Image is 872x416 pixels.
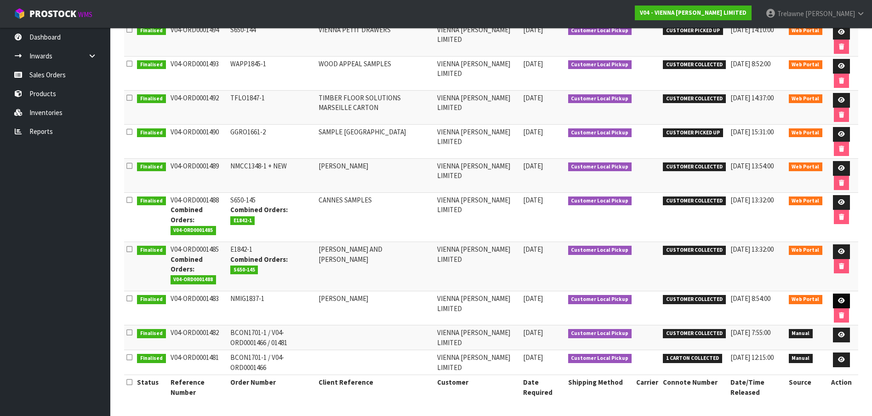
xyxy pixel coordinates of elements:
[168,22,228,57] td: V04-ORD0001494
[825,375,858,399] th: Action
[730,93,774,102] span: [DATE] 14:37:00
[789,329,813,338] span: Manual
[568,329,632,338] span: Customer Local Pickup
[316,57,435,91] td: WOOD APPEAL SAMPLES
[168,193,228,242] td: V04-ORD0001488
[523,328,543,337] span: [DATE]
[568,295,632,304] span: Customer Local Pickup
[168,375,228,399] th: Reference Number
[523,93,543,102] span: [DATE]
[137,26,166,35] span: Finalised
[435,22,521,57] td: VIENNA [PERSON_NAME] LIMITED
[14,8,25,19] img: cube-alt.png
[663,295,726,304] span: CUSTOMER COLLECTED
[789,246,823,255] span: Web Portal
[568,354,632,363] span: Customer Local Pickup
[789,295,823,304] span: Web Portal
[171,275,217,284] span: V04-ORD0001488
[228,193,316,242] td: S650-145
[435,350,521,375] td: VIENNA [PERSON_NAME] LIMITED
[435,159,521,193] td: VIENNA [PERSON_NAME] LIMITED
[228,91,316,125] td: TFLO1847-1
[435,57,521,91] td: VIENNA [PERSON_NAME] LIMITED
[523,196,543,204] span: [DATE]
[230,255,288,264] strong: Combined Orders:
[168,350,228,375] td: V04-ORD0001481
[228,291,316,325] td: NMIG1837-1
[230,205,288,214] strong: Combined Orders:
[228,375,316,399] th: Order Number
[523,59,543,68] span: [DATE]
[521,375,566,399] th: Date Required
[316,159,435,193] td: [PERSON_NAME]
[663,60,726,69] span: CUSTOMER COLLECTED
[523,162,543,170] span: [DATE]
[663,26,723,35] span: CUSTOMER PICKED UP
[228,325,316,350] td: BCON1701-1 / V04-ORD0001466 / 01481
[789,196,823,206] span: Web Portal
[663,128,723,138] span: CUSTOMER PICKED UP
[316,22,435,57] td: VIENNA PETIT DRAWERS
[316,125,435,159] td: SAMPLE [GEOGRAPHIC_DATA]
[568,128,632,138] span: Customer Local Pickup
[663,162,726,172] span: CUSTOMER COLLECTED
[137,94,166,104] span: Finalised
[730,196,774,204] span: [DATE] 13:32:00
[137,329,166,338] span: Finalised
[228,159,316,193] td: NMCC1348-1 + NEW
[171,226,217,235] span: V04-ORD0001485
[168,325,228,350] td: V04-ORD0001482
[789,162,823,172] span: Web Portal
[137,196,166,206] span: Finalised
[787,375,825,399] th: Source
[137,354,166,363] span: Finalised
[568,196,632,206] span: Customer Local Pickup
[435,375,521,399] th: Customer
[137,246,166,255] span: Finalised
[228,242,316,291] td: E1842-1
[568,60,632,69] span: Customer Local Pickup
[568,26,632,35] span: Customer Local Pickup
[640,9,747,17] strong: V04 - VIENNA [PERSON_NAME] LIMITED
[435,125,521,159] td: VIENNA [PERSON_NAME] LIMITED
[730,294,770,303] span: [DATE] 8:54:00
[435,242,521,291] td: VIENNA [PERSON_NAME] LIMITED
[661,375,728,399] th: Connote Number
[568,246,632,255] span: Customer Local Pickup
[566,375,634,399] th: Shipping Method
[777,9,804,18] span: Trelawne
[730,328,770,337] span: [DATE] 7:55:00
[663,94,726,104] span: CUSTOMER COLLECTED
[316,242,435,291] td: [PERSON_NAME] AND [PERSON_NAME]
[168,242,228,291] td: V04-ORD0001485
[523,245,543,254] span: [DATE]
[805,9,855,18] span: [PERSON_NAME]
[663,354,722,363] span: 1 CARTON COLLECTED
[168,57,228,91] td: V04-ORD0001493
[168,291,228,325] td: V04-ORD0001483
[730,353,774,362] span: [DATE] 12:15:00
[228,350,316,375] td: BCON1701-1 / V04-ORD0001466
[730,127,774,136] span: [DATE] 15:31:00
[137,295,166,304] span: Finalised
[230,266,258,275] span: S650-145
[730,162,774,170] span: [DATE] 13:54:00
[168,125,228,159] td: V04-ORD0001490
[663,329,726,338] span: CUSTOMER COLLECTED
[523,353,543,362] span: [DATE]
[523,127,543,136] span: [DATE]
[663,196,726,206] span: CUSTOMER COLLECTED
[789,60,823,69] span: Web Portal
[523,25,543,34] span: [DATE]
[789,128,823,138] span: Web Portal
[135,375,168,399] th: Status
[568,162,632,172] span: Customer Local Pickup
[789,26,823,35] span: Web Portal
[316,291,435,325] td: [PERSON_NAME]
[568,94,632,104] span: Customer Local Pickup
[137,128,166,138] span: Finalised
[137,162,166,172] span: Finalised
[29,8,76,20] span: ProStock
[730,25,774,34] span: [DATE] 14:10:00
[728,375,787,399] th: Date/Time Released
